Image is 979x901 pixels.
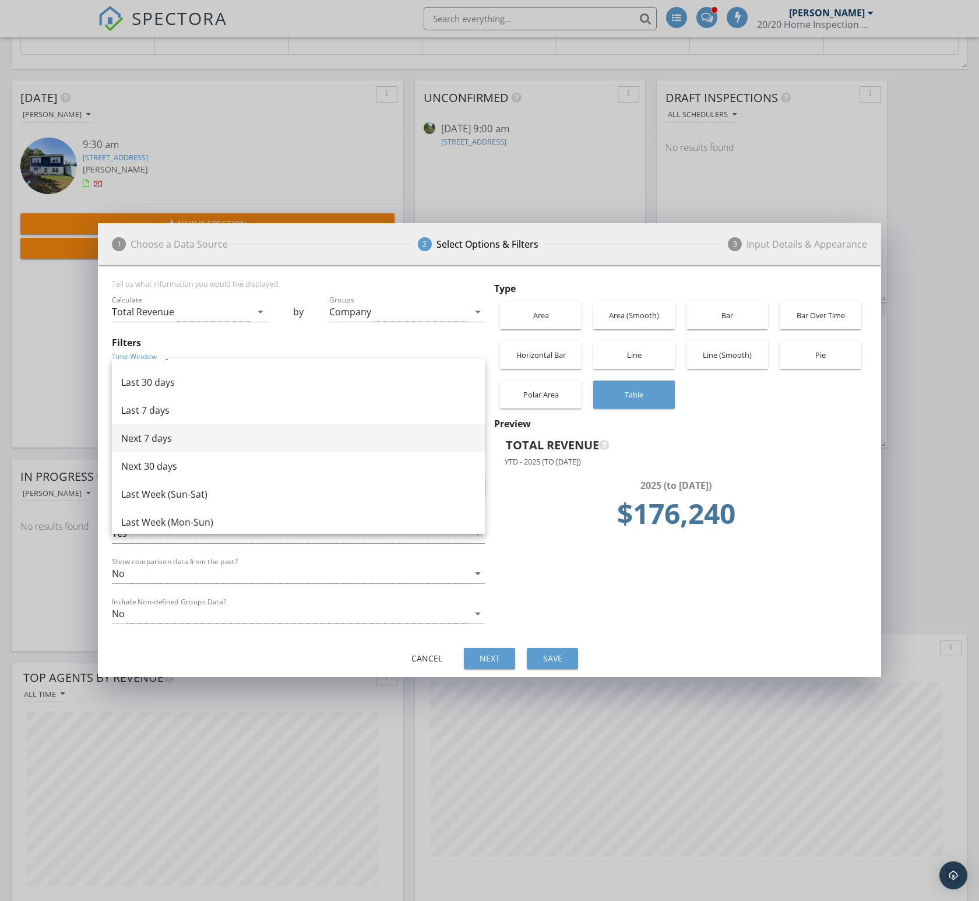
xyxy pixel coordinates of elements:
[786,301,855,329] div: Bar Over Time
[121,431,476,445] div: Next 7 days
[112,307,174,317] div: Total Revenue
[131,237,228,251] div: Choose a Data Source
[121,515,476,529] div: Last Week (Mon-Sun)
[112,568,125,579] div: No
[494,417,867,431] div: Preview
[267,293,330,333] div: by
[471,305,485,319] i: arrow_drop_down
[436,237,538,251] div: Select Options & Filters
[112,528,127,539] div: Yes
[536,652,569,664] div: Save
[112,237,126,251] span: 1
[471,607,485,621] i: arrow_drop_down
[112,608,125,619] div: No
[506,301,576,329] div: Area
[506,341,576,369] div: Horizontal Bar
[692,341,762,369] div: Line (Smooth)
[599,381,669,409] div: Table
[506,437,835,454] div: Total Revenue
[939,861,967,889] div: Open Intercom Messenger
[746,237,867,251] div: Input Details & Appearance
[401,648,452,669] button: Cancel
[509,492,843,541] td: 176240.0
[418,237,432,251] span: 2
[112,336,485,350] div: Filters
[599,341,669,369] div: Line
[112,279,485,293] div: Tell us what information you would like displayed.
[728,237,742,251] span: 3
[471,566,485,580] i: arrow_drop_down
[494,281,867,295] div: Type
[121,487,476,501] div: Last Week (Sun-Sat)
[527,648,578,669] button: Save
[786,341,855,369] div: Pie
[329,307,371,317] div: Company
[121,403,476,417] div: Last 7 days
[410,652,443,664] div: Cancel
[253,305,267,319] i: arrow_drop_down
[121,375,476,389] div: Last 30 days
[692,301,762,329] div: Bar
[506,381,576,409] div: Polar Area
[473,652,506,664] div: Next
[509,478,843,492] div: 2025 (to [DATE])
[464,648,515,669] button: Next
[599,301,669,329] div: Area (Smooth)
[121,459,476,473] div: Next 30 days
